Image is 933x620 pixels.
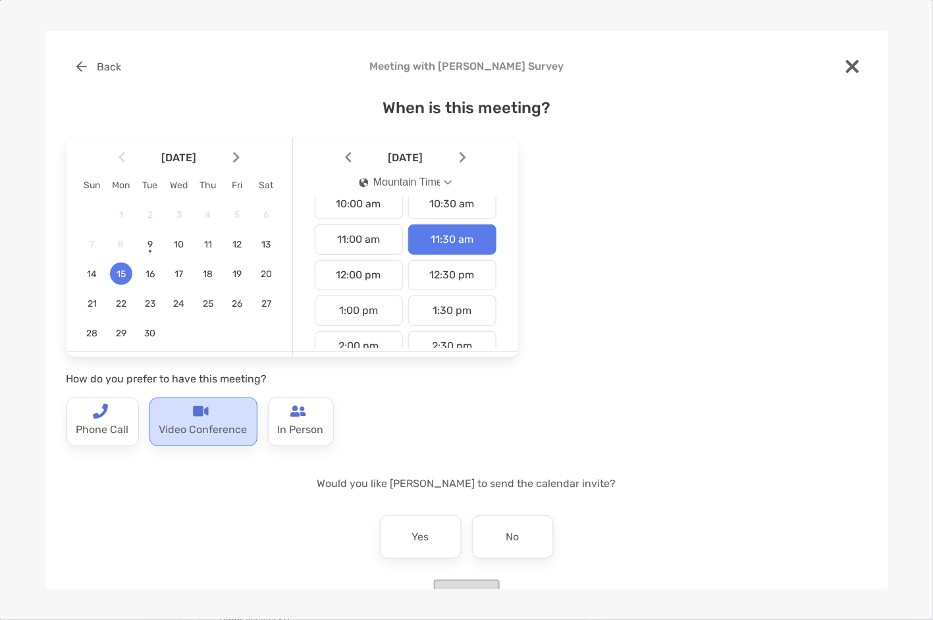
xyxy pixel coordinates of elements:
[226,239,248,250] span: 12
[226,298,248,309] span: 26
[315,260,403,290] div: 12:00 pm
[315,296,403,326] div: 1:00 pm
[139,298,161,309] span: 23
[139,328,161,339] span: 30
[107,180,136,191] div: Mon
[67,475,867,492] p: Would you like [PERSON_NAME] to send the calendar invite?
[846,60,859,73] img: close modal
[168,239,190,250] span: 10
[81,239,103,250] span: 7
[315,331,403,361] div: 2:00 pm
[255,269,277,280] span: 20
[168,298,190,309] span: 24
[110,209,132,220] span: 1
[119,152,125,163] img: Arrow icon
[165,180,194,191] div: Wed
[223,180,252,191] div: Fri
[412,527,429,548] p: Yes
[354,151,457,164] span: [DATE]
[408,189,496,219] div: 10:30 am
[168,209,190,220] span: 3
[408,296,496,326] div: 1:30 pm
[78,180,107,191] div: Sun
[506,527,520,548] p: No
[76,419,129,440] p: Phone Call
[139,209,161,220] span: 2
[255,209,277,220] span: 6
[315,189,403,219] div: 10:00 am
[226,269,248,280] span: 19
[408,331,496,361] div: 2:30 pm
[168,269,190,280] span: 17
[110,298,132,309] span: 22
[110,328,132,339] span: 29
[408,224,496,255] div: 11:30 am
[348,167,463,197] button: iconMountain Time
[278,419,324,440] p: In Person
[92,403,108,419] img: type-call
[110,239,132,250] span: 8
[136,180,165,191] div: Tue
[255,239,277,250] span: 13
[197,298,219,309] span: 25
[67,60,867,72] h4: Meeting with [PERSON_NAME] Survey
[139,269,161,280] span: 16
[197,209,219,220] span: 4
[81,269,103,280] span: 14
[444,180,452,185] img: Open dropdown arrow
[128,151,230,164] span: [DATE]
[345,152,352,163] img: Arrow icon
[76,61,87,72] img: button icon
[194,180,223,191] div: Thu
[233,152,240,163] img: Arrow icon
[226,209,248,220] span: 5
[67,52,132,81] button: Back
[159,419,248,440] p: Video Conference
[359,176,440,188] div: Mountain Time
[197,269,219,280] span: 18
[252,180,280,191] div: Sat
[359,178,368,188] img: icon
[139,239,161,250] span: 9
[255,298,277,309] span: 27
[193,403,209,419] img: type-call
[460,152,466,163] img: Arrow icon
[315,224,403,255] div: 11:00 am
[110,269,132,280] span: 15
[67,99,867,117] h4: When is this meeting?
[290,403,306,419] img: type-call
[81,328,103,339] span: 28
[197,239,219,250] span: 11
[408,260,496,290] div: 12:30 pm
[81,298,103,309] span: 21
[67,371,518,387] p: How do you prefer to have this meeting?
